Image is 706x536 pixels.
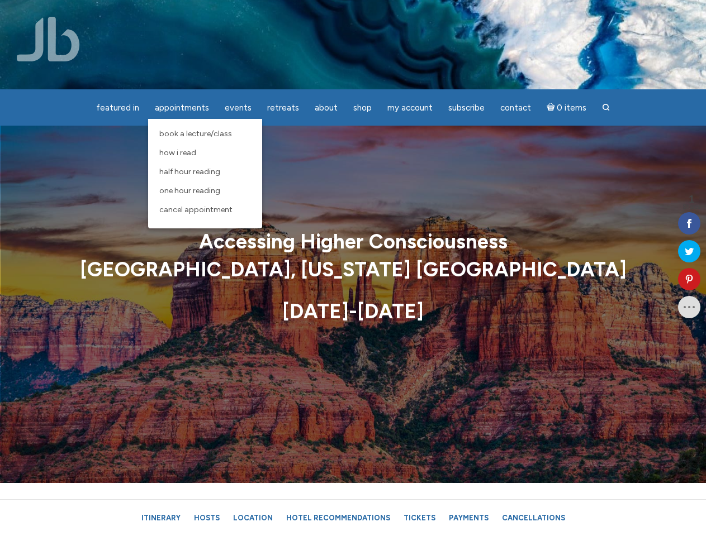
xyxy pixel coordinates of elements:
[282,299,424,323] strong: [DATE]-[DATE]
[148,97,216,119] a: Appointments
[500,103,531,113] span: Contact
[136,508,186,528] a: Itinerary
[154,200,257,219] a: Cancel Appointment
[218,97,258,119] a: Events
[154,162,257,181] a: Half Hour Reading
[89,97,146,119] a: featured in
[496,508,571,528] a: Cancellations
[159,205,233,214] span: Cancel Appointment
[540,96,594,119] a: Cart0 items
[159,148,196,157] span: How I Read
[442,97,491,119] a: Subscribe
[353,103,372,113] span: Shop
[225,103,252,113] span: Events
[683,194,700,204] span: 1
[159,129,232,138] span: Book a Lecture/Class
[199,229,508,253] strong: Accessing Higher Consciousness
[96,103,139,113] span: featured in
[260,97,306,119] a: Retreats
[448,103,485,113] span: Subscribe
[398,508,441,528] a: Tickets
[155,103,209,113] span: Appointments
[683,204,700,210] span: Shares
[381,97,439,119] a: My Account
[159,186,220,195] span: One Hour Reading
[387,103,433,113] span: My Account
[315,103,338,113] span: About
[80,258,627,282] strong: [GEOGRAPHIC_DATA], [US_STATE] [GEOGRAPHIC_DATA]
[154,125,257,143] a: Book a Lecture/Class
[159,167,220,176] span: Half Hour Reading
[557,104,586,112] span: 0 items
[17,17,80,61] img: Jamie Butler. The Everyday Medium
[188,508,225,528] a: Hosts
[547,103,557,113] i: Cart
[267,103,299,113] span: Retreats
[347,97,378,119] a: Shop
[443,508,494,528] a: Payments
[154,143,257,162] a: How I Read
[281,508,396,528] a: Hotel Recommendations
[154,181,257,200] a: One Hour Reading
[308,97,344,119] a: About
[494,97,538,119] a: Contact
[228,508,278,528] a: Location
